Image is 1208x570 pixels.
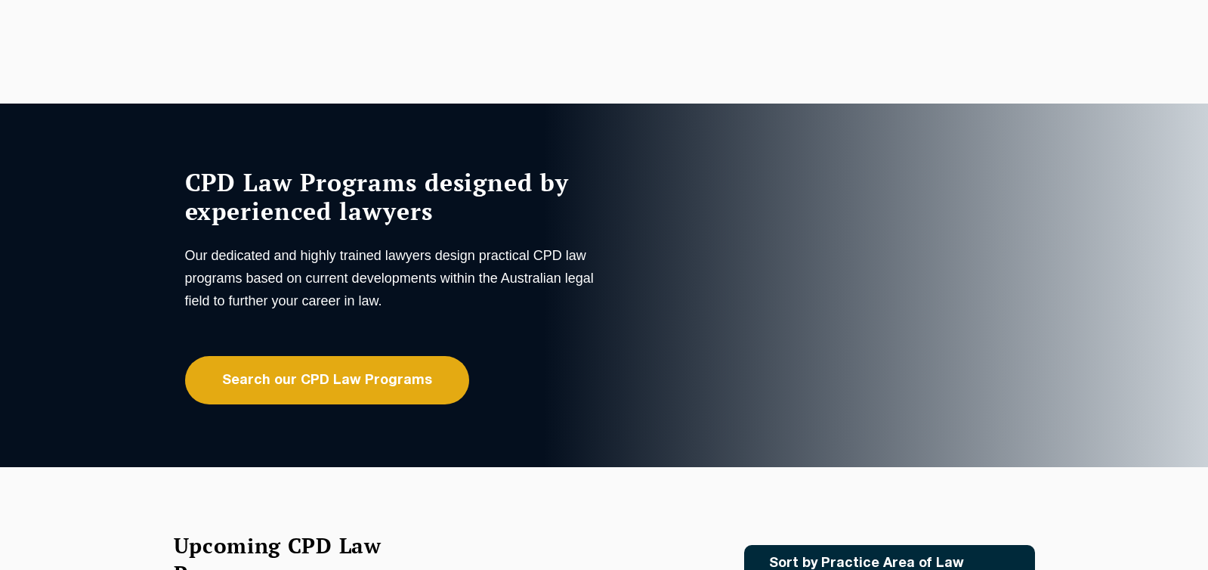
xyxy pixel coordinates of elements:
a: Search our CPD Law Programs [185,356,469,404]
p: Our dedicated and highly trained lawyers design practical CPD law programs based on current devel... [185,244,601,312]
h1: CPD Law Programs designed by experienced lawyers [185,168,601,225]
img: Icon [988,557,1006,570]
